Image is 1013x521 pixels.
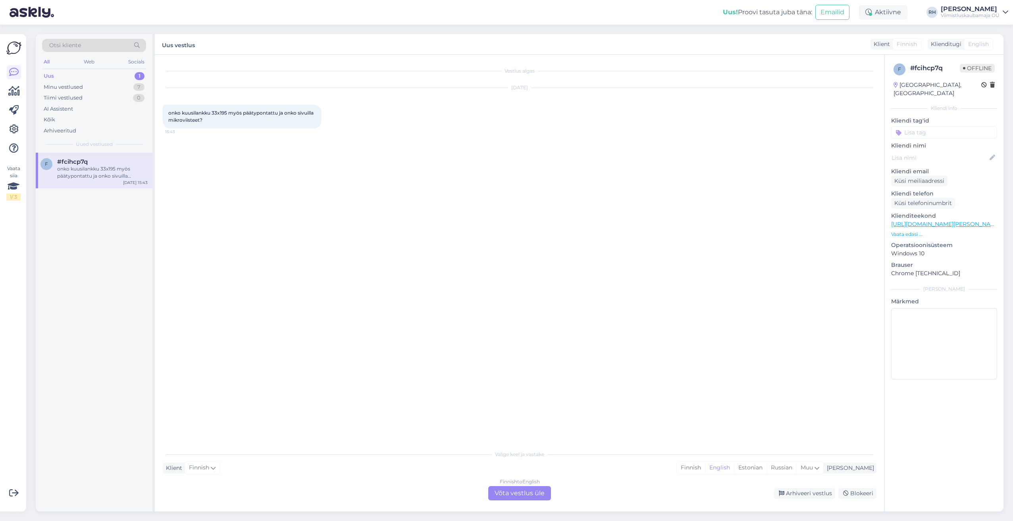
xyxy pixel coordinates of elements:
div: Finnish to English [500,478,540,485]
div: Estonian [734,462,766,474]
div: 1 / 3 [6,193,21,201]
input: Lisa tag [891,126,997,138]
div: Arhiveeritud [44,127,76,135]
div: Klient [163,464,182,472]
div: All [42,57,51,67]
div: Vestlus algas [163,67,876,75]
span: Finnish [189,464,209,472]
p: Chrome [TECHNICAL_ID] [891,269,997,278]
div: Kliendi info [891,105,997,112]
p: Kliendi telefon [891,190,997,198]
button: Emailid [815,5,849,20]
p: Windows 10 [891,249,997,258]
div: 7 [133,83,144,91]
div: Web [82,57,96,67]
p: Kliendi tag'id [891,117,997,125]
div: Tiimi vestlused [44,94,83,102]
div: [DATE] 15:43 [123,180,148,186]
div: [DATE] [163,84,876,91]
div: RH [926,7,938,18]
span: Offline [960,64,995,73]
div: onko kuusilankku 33x195 myös päätypontattu ja onko sivuilla mikroviisteet? [57,165,148,180]
p: Klienditeekond [891,212,997,220]
div: Klient [870,40,890,48]
span: Uued vestlused [76,141,113,148]
div: Kõik [44,116,55,124]
p: Kliendi nimi [891,142,997,150]
span: Otsi kliente [49,41,81,50]
div: Klienditugi [928,40,961,48]
div: Russian [766,462,796,474]
span: Finnish [897,40,917,48]
div: [GEOGRAPHIC_DATA], [GEOGRAPHIC_DATA] [894,81,981,98]
div: Proovi tasuta juba täna: [723,8,812,17]
div: Küsi meiliaadressi [891,176,948,186]
a: [PERSON_NAME]Viimistluskaubamaja OÜ [941,6,1008,19]
span: Muu [801,464,813,471]
div: # fcihcp7q [910,63,960,73]
div: Finnish [677,462,705,474]
span: 15:43 [165,129,195,135]
div: Küsi telefoninumbrit [891,198,955,209]
div: AI Assistent [44,105,73,113]
div: Minu vestlused [44,83,83,91]
p: Brauser [891,261,997,269]
p: Vaata edasi ... [891,231,997,238]
p: Kliendi email [891,167,997,176]
p: Märkmed [891,297,997,306]
div: [PERSON_NAME] [824,464,874,472]
div: 0 [133,94,144,102]
a: [URL][DOMAIN_NAME][PERSON_NAME] [891,220,1001,228]
span: f [45,161,48,167]
p: Operatsioonisüsteem [891,241,997,249]
div: Viimistluskaubamaja OÜ [941,12,1000,19]
div: Võta vestlus üle [488,486,551,500]
label: Uus vestlus [162,39,195,50]
div: English [705,462,734,474]
img: Askly Logo [6,40,21,56]
div: Blokeeri [838,488,876,499]
div: Valige keel ja vastake [163,451,876,458]
span: onko kuusilankku 33x195 myös päätypontattu ja onko sivuilla mikroviisteet? [168,110,315,123]
input: Lisa nimi [892,153,988,162]
div: [PERSON_NAME] [941,6,1000,12]
div: Vaata siia [6,165,21,201]
div: Aktiivne [859,5,907,19]
div: Uus [44,72,54,80]
span: English [968,40,989,48]
span: #fcihcp7q [57,158,88,165]
div: Arhiveeri vestlus [774,488,835,499]
span: f [898,66,901,72]
div: Socials [127,57,146,67]
b: Uus! [723,8,738,16]
div: 1 [135,72,144,80]
div: [PERSON_NAME] [891,285,997,293]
